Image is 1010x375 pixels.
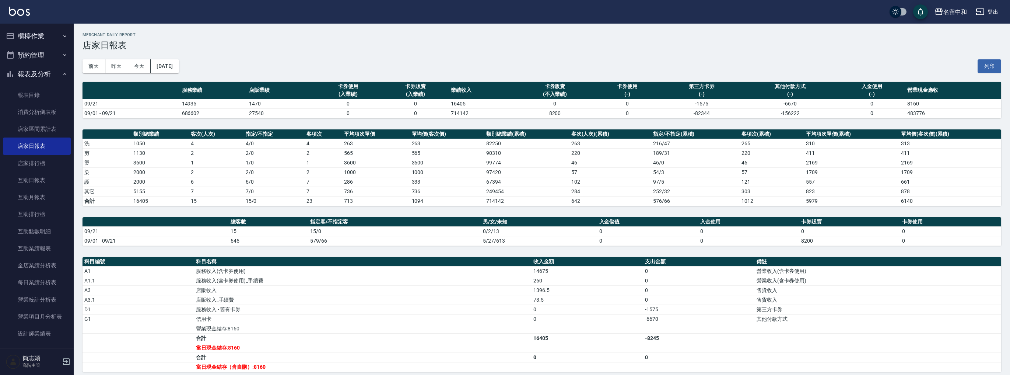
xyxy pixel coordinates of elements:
[410,129,485,139] th: 單均價(客次價)
[740,158,804,167] td: 46
[899,167,1001,177] td: 1709
[305,177,342,187] td: 7
[663,90,740,98] div: (-)
[516,99,593,108] td: 0
[247,82,315,99] th: 店販業績
[382,108,449,118] td: 0
[932,4,970,20] button: 名留中和
[83,295,194,305] td: A3.1
[244,196,305,206] td: 15/0
[410,167,485,177] td: 1000
[3,257,71,274] a: 全店業績分析表
[189,187,243,196] td: 7
[755,285,1001,295] td: 售貨收入
[194,353,532,362] td: 合計
[3,223,71,240] a: 互助點數明細
[189,139,243,148] td: 4
[305,167,342,177] td: 2
[180,108,248,118] td: 686602
[484,177,569,187] td: 67394
[651,148,740,158] td: 189 / 31
[755,276,1001,285] td: 營業收入(含卡券使用)
[305,129,342,139] th: 客項次
[83,285,194,295] td: A3
[244,148,305,158] td: 2 / 0
[3,65,71,84] button: 報表及分析
[194,266,532,276] td: 服務收入(含卡券使用)
[194,324,532,333] td: 營業現金結存:8160
[83,108,180,118] td: 09/01 - 09/21
[342,177,410,187] td: 286
[244,139,305,148] td: 4 / 0
[194,257,532,267] th: 科目名稱
[651,187,740,196] td: 252 / 32
[481,217,597,227] th: 男/女/未知
[661,99,742,108] td: -1575
[569,129,651,139] th: 客次(人次)(累積)
[905,82,1001,99] th: 營業現金應收
[532,353,643,362] td: 0
[742,108,838,118] td: -156222
[516,108,593,118] td: 8200
[308,217,481,227] th: 指定客/不指定客
[410,139,485,148] td: 263
[244,167,305,177] td: 2 / 0
[316,90,380,98] div: (入業績)
[643,295,755,305] td: 0
[342,187,410,196] td: 736
[744,90,836,98] div: (-)
[410,196,485,206] td: 1094
[595,83,659,90] div: 卡券使用
[838,99,905,108] td: 0
[244,187,305,196] td: 7 / 0
[9,7,30,16] img: Logo
[83,217,1001,246] table: a dense table
[229,236,308,246] td: 645
[194,362,532,372] td: 當日現金結存（含自購）:8160
[840,90,904,98] div: (-)
[643,353,755,362] td: 0
[189,177,243,187] td: 6
[22,355,60,362] h5: 簡志穎
[3,104,71,121] a: 消費分析儀表板
[740,139,804,148] td: 265
[194,305,532,314] td: 服務收入 - 舊有卡券
[593,99,661,108] td: 0
[383,83,447,90] div: 卡券販賣
[978,59,1001,73] button: 列印
[194,314,532,324] td: 信用卡
[597,226,698,236] td: 0
[651,177,740,187] td: 97 / 5
[22,362,60,369] p: 高階主管
[3,138,71,154] a: 店家日報表
[532,266,643,276] td: 14675
[532,295,643,305] td: 73.5
[899,129,1001,139] th: 單均價(客次價)(累積)
[481,236,597,246] td: 5/27/613
[308,236,481,246] td: 579/66
[905,108,1001,118] td: 483776
[569,177,651,187] td: 102
[973,5,1001,19] button: 登出
[244,158,305,167] td: 1 / 0
[315,99,382,108] td: 0
[804,187,899,196] td: 823
[3,325,71,342] a: 設計師業績表
[383,90,447,98] div: (入業績)
[755,314,1001,324] td: 其他付款方式
[740,187,804,196] td: 303
[518,83,592,90] div: 卡券販賣
[661,108,742,118] td: -82344
[740,167,804,177] td: 57
[229,226,308,236] td: 15
[194,295,532,305] td: 店販收入_手續費
[83,236,229,246] td: 09/01 - 09/21
[755,305,1001,314] td: 第三方卡券
[305,148,342,158] td: 2
[83,257,1001,372] table: a dense table
[755,295,1001,305] td: 售貨收入
[651,139,740,148] td: 216 / 47
[569,158,651,167] td: 46
[382,99,449,108] td: 0
[83,187,131,196] td: 其它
